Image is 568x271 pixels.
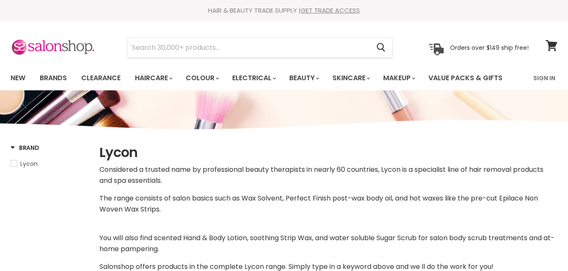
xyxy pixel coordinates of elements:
[128,38,370,57] input: Search
[99,164,557,186] p: Considered a trusted name by professional beauty therapists in nearly 60 countries, Lycon is a sp...
[450,43,529,51] p: Orders over $149 ship free!
[179,69,224,87] a: Colour
[127,38,392,58] form: Product
[20,160,38,168] span: Lycon
[11,159,89,168] a: Lycon
[528,69,560,87] a: Sign In
[4,69,32,87] a: New
[226,69,281,87] a: Electrical
[99,233,557,255] p: You will also find scented Hand & Body Lotion, soothing Strip Wax, and water soluble Sugar Scrub ...
[283,69,324,87] a: Beauty
[422,69,509,87] a: Value Packs & Gifts
[370,38,392,57] button: Search
[4,66,519,90] ul: Main menu
[129,69,178,87] a: Haircare
[75,69,127,87] a: Clearance
[99,144,557,161] h1: Lycon
[11,144,39,152] h3: Brand
[377,69,420,87] a: Makeup
[301,6,360,15] a: GET TRADE ACCESS
[33,69,73,87] a: Brands
[326,69,375,87] a: Skincare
